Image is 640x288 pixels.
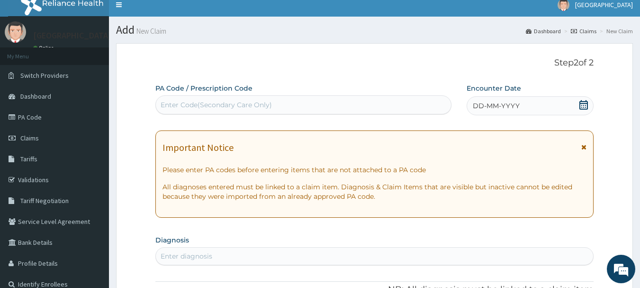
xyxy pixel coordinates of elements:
small: New Claim [135,28,166,35]
div: Enter diagnosis [161,251,212,261]
p: Please enter PA codes before entering items that are not attached to a PA code [162,165,587,175]
div: Enter Code(Secondary Care Only) [161,100,272,110]
span: DD-MM-YYYY [473,101,520,111]
label: PA Code / Prescription Code [155,84,252,93]
div: Minimize live chat window [155,5,178,28]
div: Chat with us now [49,53,159,65]
span: Claims [20,134,39,142]
h1: Important Notice [162,142,234,153]
img: d_794563401_company_1708531726252_794563401 [18,47,38,71]
textarea: Type your message and hit 'Enter' [5,189,180,223]
span: Switch Providers [20,71,69,80]
h1: Add [116,24,633,36]
label: Encounter Date [467,84,521,93]
p: All diagnoses entered must be linked to a claim item. Diagnosis & Claim Items that are visible bu... [162,182,587,201]
a: Online [33,45,56,51]
label: Diagnosis [155,235,189,245]
span: We're online! [55,84,131,180]
p: Step 2 of 2 [155,58,594,68]
a: Claims [571,27,596,35]
span: Tariffs [20,155,37,163]
img: User Image [5,21,26,43]
p: [GEOGRAPHIC_DATA] [33,31,111,40]
span: Tariff Negotiation [20,196,69,205]
a: Dashboard [526,27,561,35]
span: [GEOGRAPHIC_DATA] [575,0,633,9]
span: Dashboard [20,92,51,101]
li: New Claim [597,27,633,35]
